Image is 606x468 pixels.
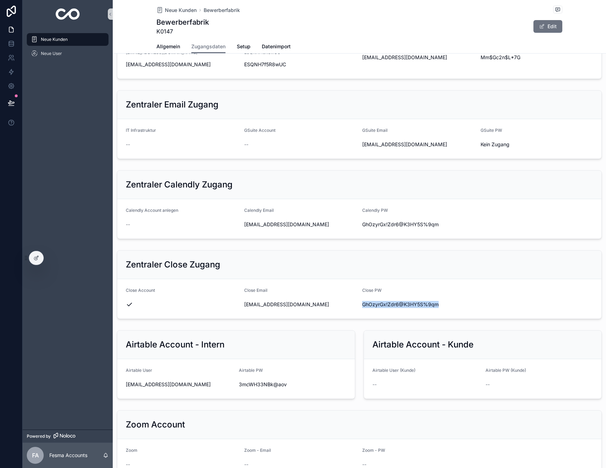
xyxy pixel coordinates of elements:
[533,20,562,33] button: Edit
[126,461,130,468] span: --
[27,33,109,46] a: Neue Kunden
[372,339,474,350] h2: Airtable Account - Kunde
[191,40,225,54] a: Zugangsdaten
[244,221,357,228] span: [EMAIL_ADDRESS][DOMAIN_NAME]
[126,221,130,228] span: --
[362,128,388,133] span: GSuite Email
[165,7,197,14] span: Neue Kunden
[126,179,233,190] h2: Zentraler Calendly Zugang
[156,40,180,54] a: Allgemein
[126,141,130,148] span: --
[244,461,248,468] span: --
[362,461,366,468] span: --
[156,43,180,50] span: Allgemein
[156,17,209,27] h1: Bewerberfabrik
[191,43,225,50] span: Zugangsdaten
[362,208,388,213] span: Calendly PW
[244,301,357,308] span: [EMAIL_ADDRESS][DOMAIN_NAME]
[244,128,276,133] span: GSuite Account
[126,368,152,373] span: Airtable User
[362,54,475,61] span: [EMAIL_ADDRESS][DOMAIN_NAME]
[244,448,271,453] span: Zoom - Email
[23,430,113,443] a: Powered by
[244,141,248,148] span: --
[362,221,475,228] span: GhOzyrGx!Zdr6@K3HY5S%9qm
[481,128,502,133] span: GSuite PW
[244,288,267,293] span: Close Email
[56,8,80,20] img: App logo
[372,368,415,373] span: Airtable User (Kunde)
[126,419,185,430] h2: Zoom Account
[262,40,291,54] a: Datenimport
[126,208,178,213] span: Calendly Account anlegen
[32,451,39,460] span: FA
[362,448,385,453] span: Zoom - PW
[41,51,62,56] span: Neue User
[481,54,593,61] span: Mm$Gc2n$L*7G
[244,208,274,213] span: Calendly Email
[126,381,233,388] span: [EMAIL_ADDRESS][DOMAIN_NAME]
[486,381,490,388] span: --
[262,43,291,50] span: Datenimport
[244,61,357,68] span: ESQNH7f5R8wUC
[126,288,155,293] span: Close Account
[237,43,251,50] span: Setup
[239,381,346,388] span: 3mcWH33NBk@aov
[239,368,263,373] span: Airtable PW
[23,28,113,69] div: scrollable content
[126,339,224,350] h2: Airtable Account - Intern
[237,40,251,54] a: Setup
[372,381,377,388] span: --
[27,433,51,439] span: Powered by
[126,99,218,110] h2: Zentraler Email Zugang
[486,368,526,373] span: Airtable PW (Kunde)
[156,27,209,36] span: K0147
[362,141,475,148] span: [EMAIL_ADDRESS][DOMAIN_NAME]
[27,47,109,60] a: Neue User
[126,259,220,270] h2: Zentraler Close Zugang
[481,141,593,148] span: Kein Zugang
[41,37,68,42] span: Neue Kunden
[126,128,156,133] span: IT Infrastruktur
[126,448,137,453] span: Zoom
[362,288,382,293] span: Close PW
[49,452,87,459] p: Fesma Accounts
[204,7,240,14] a: Bewerberfabrik
[156,7,197,14] a: Neue Kunden
[362,301,475,308] span: GhOzyrGx!Zdr6@K3HY5S%9qm
[126,61,239,68] span: [EMAIL_ADDRESS][DOMAIN_NAME]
